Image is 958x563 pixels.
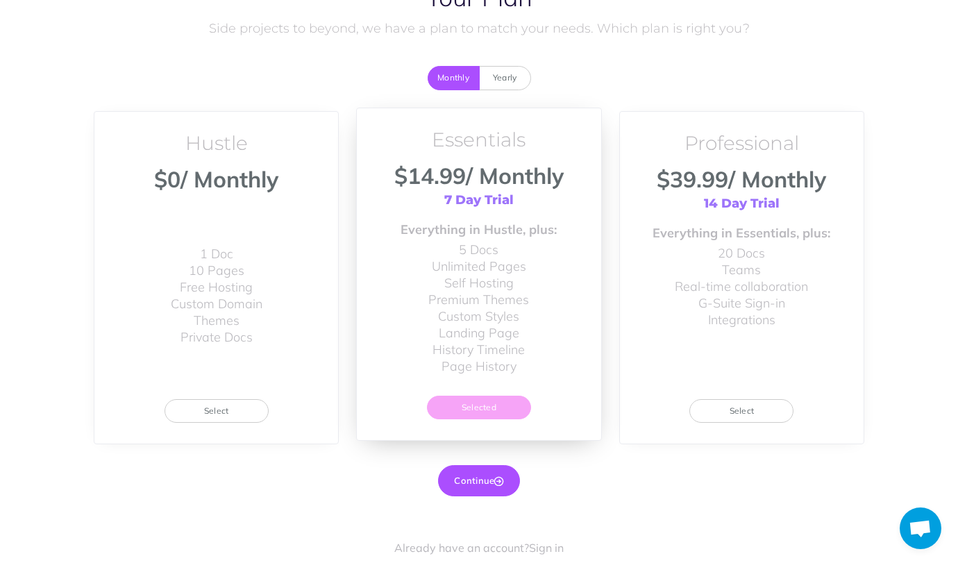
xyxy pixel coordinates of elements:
[171,312,262,329] li: Themes
[529,541,564,555] a: Sign in
[689,399,793,423] button: Select
[432,129,526,151] h4: Essentials
[401,221,557,238] strong: Everything in Hustle, plus:
[657,165,826,193] span: $39.99/ Monthly
[675,312,808,328] li: Integrations
[428,325,529,342] li: Landing Page
[479,66,531,90] button: Yearly
[171,329,262,346] li: Private Docs
[684,133,799,154] h4: Professional
[94,19,864,39] p: Side projects to beyond, we have a plan to match your needs. Which plan is right you?
[653,225,830,242] strong: Everything in Essentials, plus:
[171,296,262,312] li: Custom Domain
[900,507,941,549] div: Open chat
[428,66,480,90] button: Monthly
[394,162,564,190] span: $14.99/ Monthly
[428,292,529,308] li: Premium Themes
[171,262,262,279] li: 10 Pages
[438,465,519,496] button: Continue
[185,133,248,154] h4: Hustle
[428,358,529,375] li: Page History
[704,197,780,211] h5: 14 Day Trial
[171,246,262,262] li: 1 Doc
[165,399,269,423] button: Select
[428,308,529,325] li: Custom Styles
[171,279,262,296] li: Free Hosting
[675,245,808,262] li: 20 Docs
[428,258,529,275] li: Unlimited Pages
[675,295,808,312] li: G-Suite Sign-in
[428,242,529,258] li: 5 Docs
[428,275,529,292] li: Self Hosting
[675,278,808,295] li: Real-time collaboration
[428,342,529,358] li: History Timeline
[427,396,531,419] button: Selected
[444,194,514,208] h5: 7 Day Trial
[154,165,278,193] span: $0/ Monthly
[675,262,808,278] li: Teams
